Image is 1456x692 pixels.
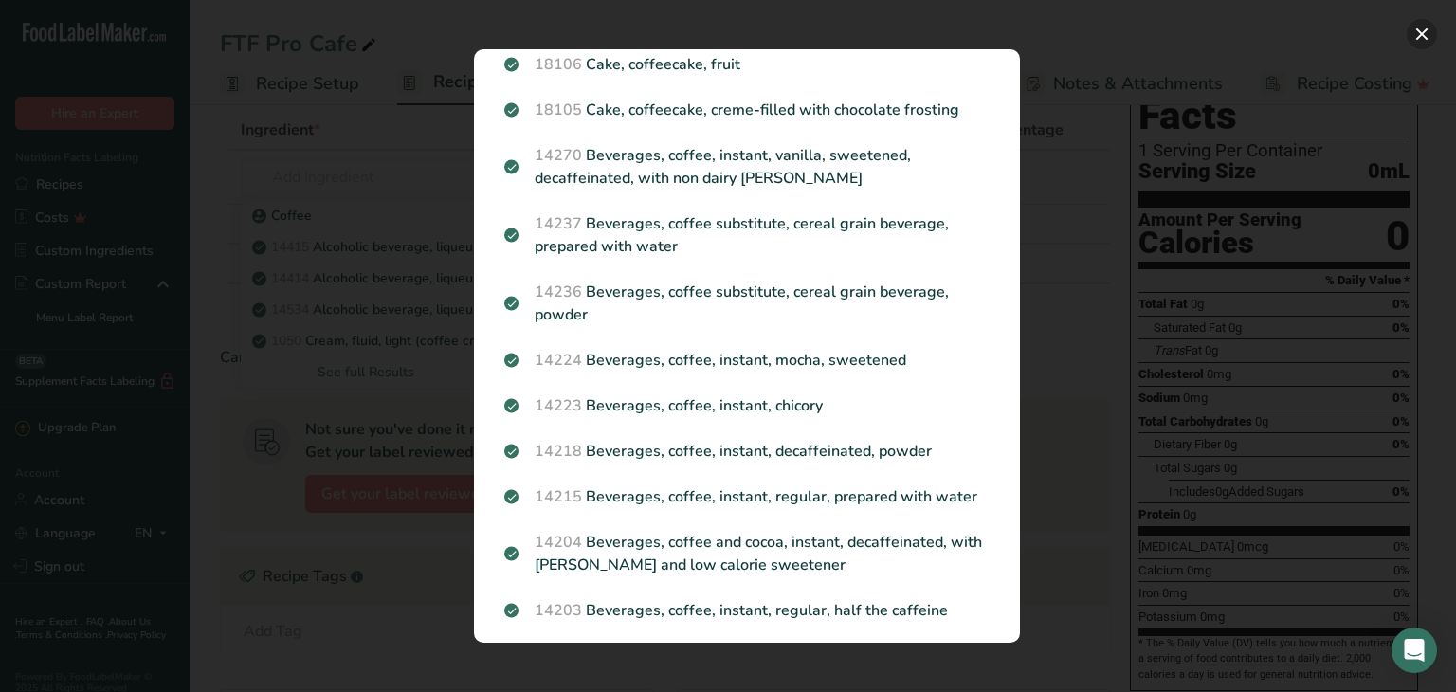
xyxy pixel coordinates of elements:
[535,395,582,416] span: 14223
[504,440,990,463] p: Beverages, coffee, instant, decaffeinated, powder
[504,531,990,576] p: Beverages, coffee and cocoa, instant, decaffeinated, with [PERSON_NAME] and low calorie sweetener
[504,99,990,121] p: Cake, coffeecake, creme-filled with chocolate frosting
[535,282,582,302] span: 14236
[535,100,582,120] span: 18105
[504,485,990,508] p: Beverages, coffee, instant, regular, prepared with water
[504,212,990,258] p: Beverages, coffee substitute, cereal grain beverage, prepared with water
[535,54,582,75] span: 18106
[504,394,990,417] p: Beverages, coffee, instant, chicory
[535,350,582,371] span: 14224
[535,145,582,166] span: 14270
[504,599,990,622] p: Beverages, coffee, instant, regular, half the caffeine
[535,486,582,507] span: 14215
[535,213,582,234] span: 14237
[535,600,582,621] span: 14203
[504,281,990,326] p: Beverages, coffee substitute, cereal grain beverage, powder
[504,144,990,190] p: Beverages, coffee, instant, vanilla, sweetened, decaffeinated, with non dairy [PERSON_NAME]
[1392,628,1437,673] div: Open Intercom Messenger
[504,53,990,76] p: Cake, coffeecake, fruit
[504,349,990,372] p: Beverages, coffee, instant, mocha, sweetened
[535,441,582,462] span: 14218
[535,532,582,553] span: 14204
